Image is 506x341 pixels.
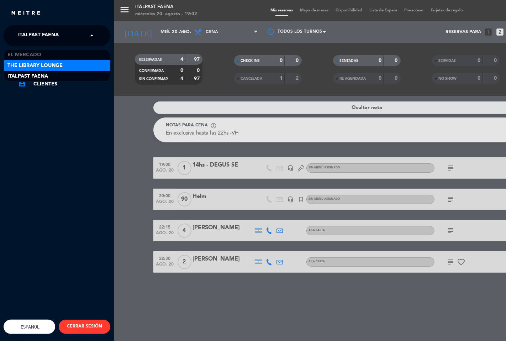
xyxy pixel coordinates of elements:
[11,11,41,16] img: MEITRE
[7,51,41,59] span: El Mercado
[19,324,40,330] span: Español
[59,320,110,334] button: CERRAR SESIÓN
[18,79,26,88] i: account_box
[7,72,48,80] span: Italpast Faena
[18,28,59,43] span: Italpast Faena
[18,80,110,88] a: account_boxClientes
[7,62,63,70] span: The Library Lounge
